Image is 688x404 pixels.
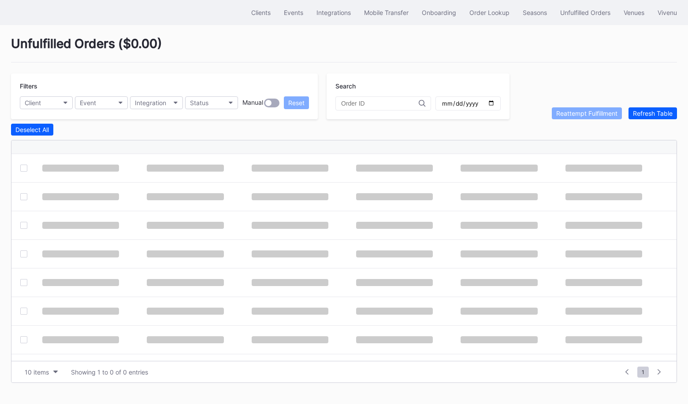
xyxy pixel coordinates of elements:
div: Manual [242,99,263,107]
button: Refresh Table [628,107,677,119]
button: 10 items [20,366,62,378]
button: Mobile Transfer [357,4,415,21]
div: Reattempt Fulfillment [556,110,617,117]
div: Clients [251,9,271,16]
button: Onboarding [415,4,463,21]
div: Seasons [523,9,547,16]
div: Vivenu [658,9,677,16]
button: Vivenu [651,4,684,21]
div: Reset [288,99,305,107]
input: Order ID [341,100,419,107]
div: Filters [20,82,309,90]
div: Integration [135,99,166,107]
div: Mobile Transfer [364,9,409,16]
button: Events [277,4,310,21]
div: 10 items [25,368,49,376]
div: Unfulfilled Orders [560,9,610,16]
button: Venues [617,4,651,21]
div: Unfulfilled Orders ( $0.00 ) [11,36,677,62]
div: Deselect All [15,126,49,133]
button: Event [75,96,128,109]
span: 1 [637,367,649,378]
button: Unfulfilled Orders [554,4,617,21]
button: Status [185,96,238,109]
div: Onboarding [422,9,456,16]
button: Deselect All [11,124,53,136]
div: Integrations [316,9,351,16]
div: Event [80,99,96,107]
button: Reset [284,96,309,109]
button: Seasons [516,4,554,21]
div: Client [25,99,41,107]
div: Events [284,9,303,16]
button: Client [20,96,73,109]
div: Order Lookup [469,9,509,16]
div: Status [190,99,208,107]
button: Integrations [310,4,357,21]
div: Search [335,82,501,90]
button: Clients [245,4,277,21]
button: Order Lookup [463,4,516,21]
button: Integration [130,96,183,109]
div: Showing 1 to 0 of 0 entries [71,368,148,376]
button: Reattempt Fulfillment [552,107,622,119]
div: Refresh Table [633,110,673,117]
div: Venues [624,9,644,16]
